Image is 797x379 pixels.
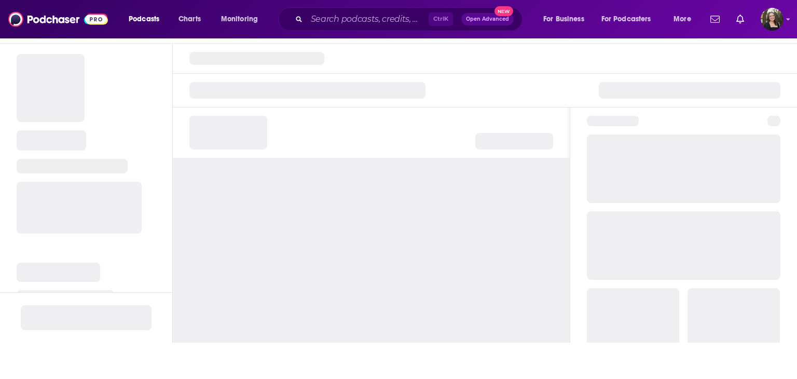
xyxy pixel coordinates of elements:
[706,10,724,28] a: Show notifications dropdown
[761,8,784,31] span: Logged in as jessicasunpr
[601,12,651,26] span: For Podcasters
[429,12,453,26] span: Ctrl K
[466,17,509,22] span: Open Advanced
[221,12,258,26] span: Monitoring
[536,11,597,28] button: open menu
[8,9,108,29] img: Podchaser - Follow, Share and Rate Podcasts
[307,11,429,28] input: Search podcasts, credits, & more...
[214,11,271,28] button: open menu
[461,13,514,25] button: Open AdvancedNew
[595,11,666,28] button: open menu
[543,12,584,26] span: For Business
[178,12,201,26] span: Charts
[761,8,784,31] img: User Profile
[129,12,159,26] span: Podcasts
[732,10,748,28] a: Show notifications dropdown
[761,8,784,31] button: Show profile menu
[666,11,704,28] button: open menu
[288,7,532,31] div: Search podcasts, credits, & more...
[172,11,207,28] a: Charts
[494,6,513,16] span: New
[674,12,691,26] span: More
[121,11,173,28] button: open menu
